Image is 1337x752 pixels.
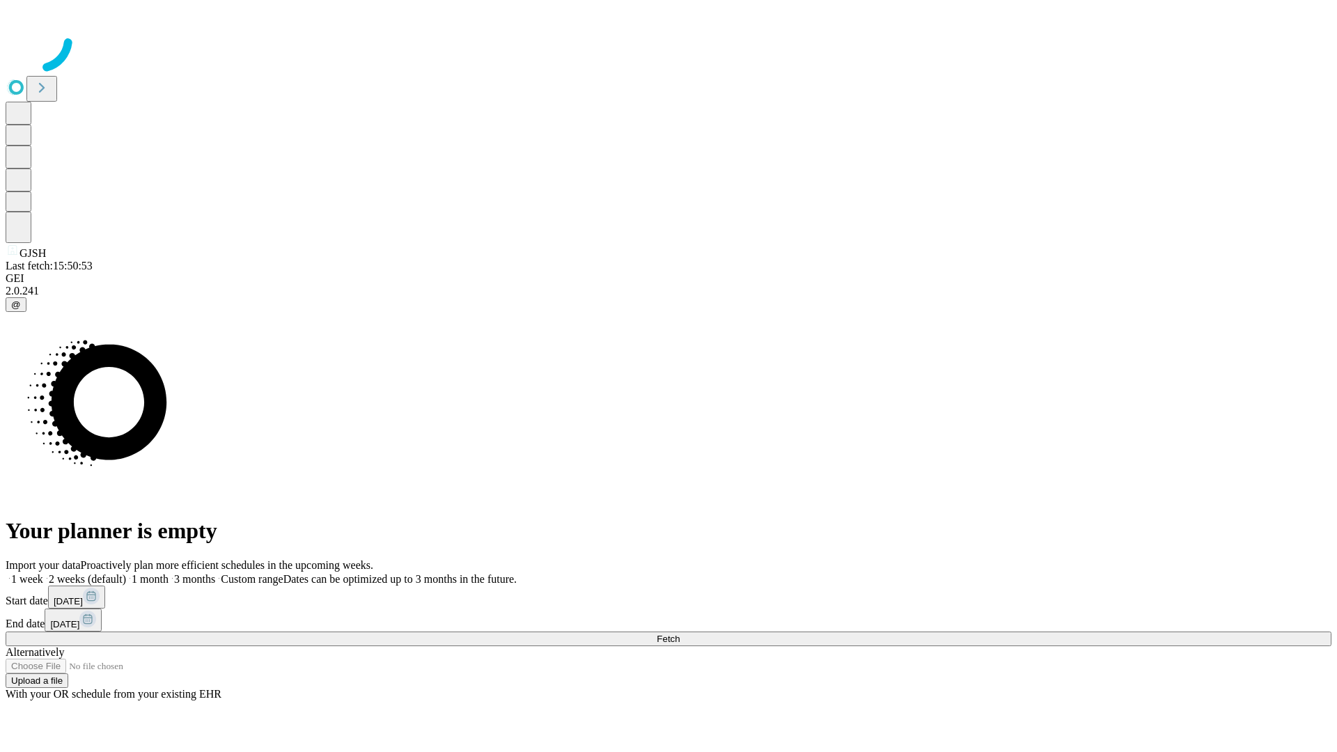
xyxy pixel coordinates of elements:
[657,634,680,644] span: Fetch
[49,573,126,585] span: 2 weeks (default)
[81,559,373,571] span: Proactively plan more efficient schedules in the upcoming weeks.
[132,573,169,585] span: 1 month
[221,573,283,585] span: Custom range
[6,586,1331,609] div: Start date
[6,632,1331,646] button: Fetch
[283,573,517,585] span: Dates can be optimized up to 3 months in the future.
[50,619,79,629] span: [DATE]
[6,272,1331,285] div: GEI
[6,646,64,658] span: Alternatively
[6,609,1331,632] div: End date
[6,559,81,571] span: Import your data
[174,573,215,585] span: 3 months
[6,673,68,688] button: Upload a file
[54,596,83,606] span: [DATE]
[11,299,21,310] span: @
[6,297,26,312] button: @
[6,285,1331,297] div: 2.0.241
[48,586,105,609] button: [DATE]
[45,609,102,632] button: [DATE]
[6,260,93,272] span: Last fetch: 15:50:53
[11,573,43,585] span: 1 week
[6,688,221,700] span: With your OR schedule from your existing EHR
[19,247,46,259] span: GJSH
[6,518,1331,544] h1: Your planner is empty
